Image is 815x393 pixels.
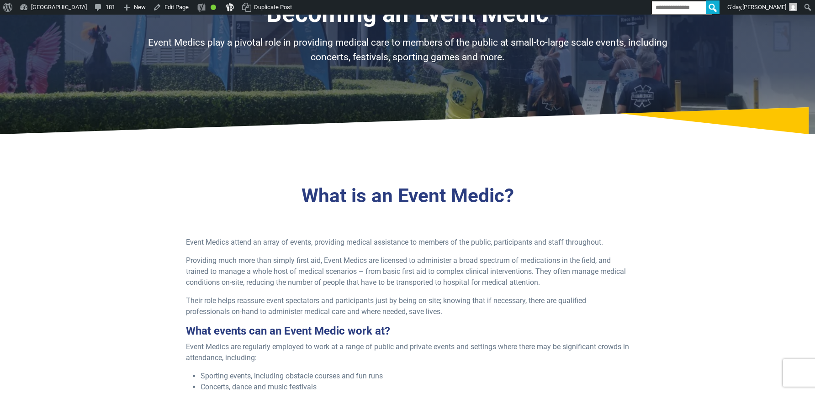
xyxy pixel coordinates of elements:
[201,371,630,382] li: Sporting events, including obstacle courses and fun runs
[201,382,630,393] li: Concerts, dance and music festivals
[742,4,786,10] span: [PERSON_NAME]
[186,295,630,317] p: Their role helps reassure event spectators and participants just by being on-site; knowing that i...
[186,325,630,338] h3: What events can an Event Medic work at?
[186,341,630,363] p: Event Medics are regularly employed to work at a range of public and private events and settings ...
[140,36,675,64] p: Event Medics play a pivotal role in providing medical care to members of the public at small-to-l...
[186,255,630,288] p: Providing much more than simply first aid, Event Medics are licensed to administer a broad spectr...
[186,237,630,248] p: Event Medics attend an array of events, providing medical assistance to members of the public, pa...
[211,5,216,10] div: Good
[140,184,675,208] h3: What is an Event Medic?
